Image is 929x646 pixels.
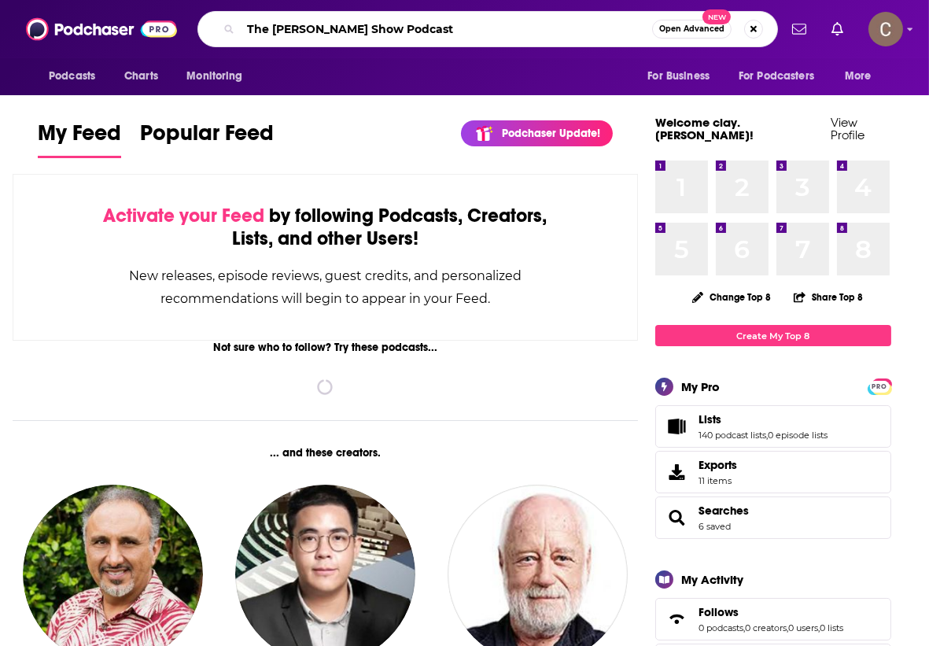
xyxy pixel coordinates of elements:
span: Searches [655,496,891,539]
a: Searches [699,504,749,518]
div: My Activity [681,572,743,587]
span: , [818,622,820,633]
img: User Profile [868,12,903,46]
span: Charts [124,65,158,87]
button: open menu [175,61,263,91]
div: Not sure who to follow? Try these podcasts... [13,341,638,354]
a: Searches [661,507,692,529]
span: More [845,65,872,87]
span: , [787,622,788,633]
div: ... and these creators. [13,446,638,460]
a: Popular Feed [140,120,274,158]
button: open menu [728,61,837,91]
a: Follows [699,605,843,619]
span: For Business [647,65,710,87]
span: Follows [655,598,891,640]
span: Activate your Feed [103,204,264,227]
button: Change Top 8 [683,287,780,307]
a: 0 podcasts [699,622,743,633]
a: View Profile [831,115,864,142]
a: 6 saved [699,521,731,532]
button: Open AdvancedNew [652,20,732,39]
a: Exports [655,451,891,493]
img: Podchaser - Follow, Share and Rate Podcasts [26,14,177,44]
p: Podchaser Update! [502,127,600,140]
a: Show notifications dropdown [786,16,813,42]
button: open menu [38,61,116,91]
a: 140 podcast lists [699,430,766,441]
span: , [766,430,768,441]
div: Search podcasts, credits, & more... [197,11,778,47]
span: 11 items [699,475,737,486]
span: Follows [699,605,739,619]
span: For Podcasters [739,65,814,87]
span: Logged in as clay.bolton [868,12,903,46]
span: Podcasts [49,65,95,87]
a: Show notifications dropdown [825,16,850,42]
span: Monitoring [186,65,242,87]
a: Charts [114,61,168,91]
span: Exports [699,458,737,472]
a: My Feed [38,120,121,158]
span: Lists [655,405,891,448]
a: Lists [661,415,692,437]
div: New releases, episode reviews, guest credits, and personalized recommendations will begin to appe... [92,264,559,310]
a: Welcome clay.[PERSON_NAME]! [655,115,754,142]
span: Open Advanced [659,25,724,33]
span: Popular Feed [140,120,274,156]
div: My Pro [681,379,720,394]
a: 0 users [788,622,818,633]
button: open menu [834,61,891,91]
a: 0 episode lists [768,430,828,441]
span: Exports [661,461,692,483]
a: 0 creators [745,622,787,633]
button: Share Top 8 [793,282,864,312]
a: 0 lists [820,622,843,633]
a: Follows [661,608,692,630]
button: open menu [636,61,729,91]
input: Search podcasts, credits, & more... [241,17,652,42]
span: Lists [699,412,721,426]
span: PRO [870,381,889,393]
span: , [743,622,745,633]
a: PRO [870,380,889,392]
span: My Feed [38,120,121,156]
div: by following Podcasts, Creators, Lists, and other Users! [92,205,559,250]
a: Create My Top 8 [655,325,891,346]
a: Lists [699,412,828,426]
span: New [702,9,731,24]
button: Show profile menu [868,12,903,46]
